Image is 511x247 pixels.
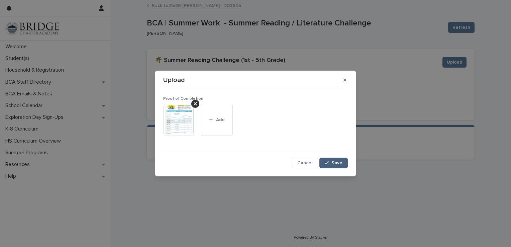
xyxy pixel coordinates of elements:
[297,161,312,165] span: Cancel
[292,158,318,168] button: Cancel
[163,76,185,84] p: Upload
[216,117,224,122] span: Add
[201,104,233,136] button: Add
[163,97,203,101] span: Proof of Completion
[319,158,348,168] button: Save
[331,161,342,165] span: Save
